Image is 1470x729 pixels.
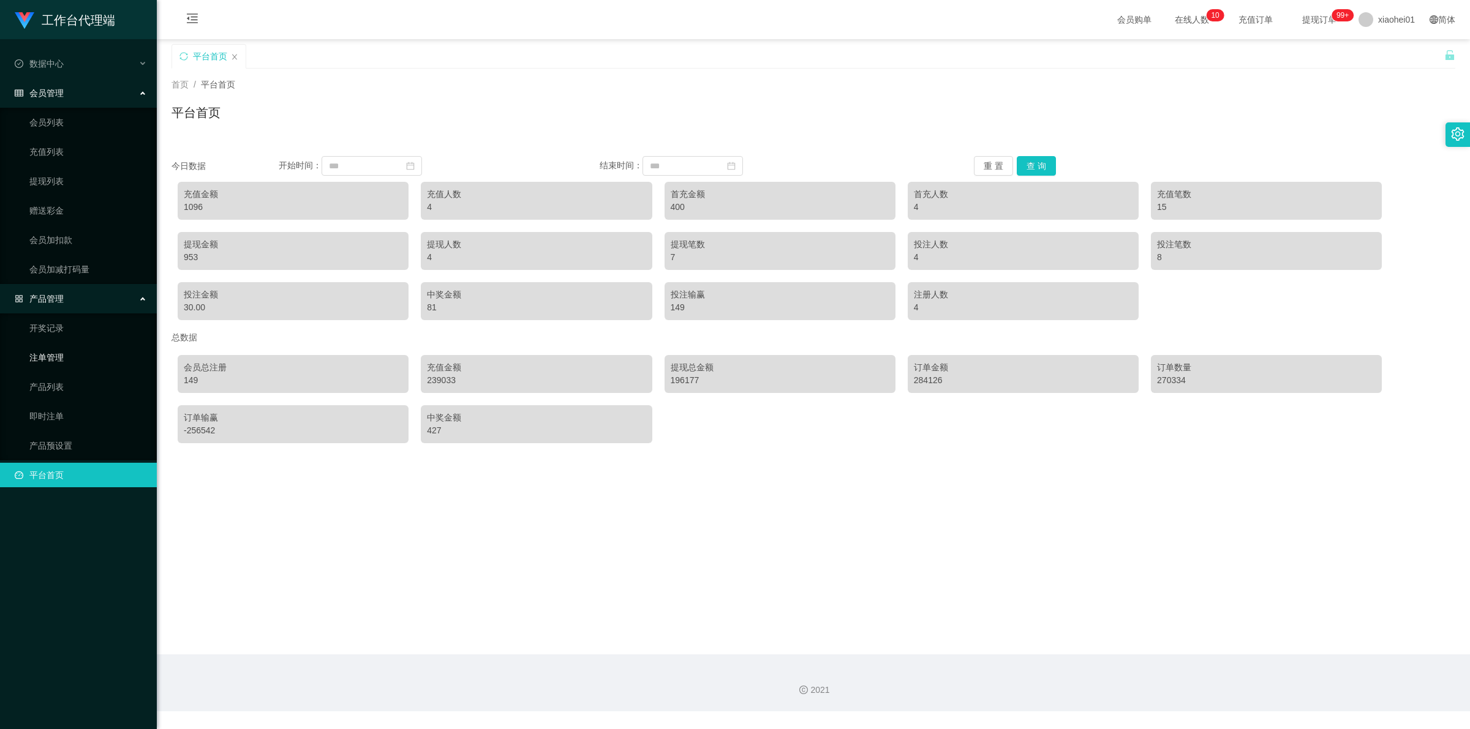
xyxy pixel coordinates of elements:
[671,201,889,214] div: 400
[279,160,322,170] span: 开始时间：
[427,424,646,437] div: 427
[184,238,402,251] div: 提现金额
[974,156,1013,176] button: 重 置
[1332,9,1354,21] sup: 965
[914,374,1133,387] div: 284126
[427,374,646,387] div: 239033
[671,361,889,374] div: 提现总金额
[1211,9,1215,21] p: 1
[671,288,889,301] div: 投注输赢
[1157,188,1376,201] div: 充值笔数
[15,15,115,24] a: 工作台代理端
[427,238,646,251] div: 提现人数
[15,294,64,304] span: 产品管理
[171,1,213,40] i: 图标: menu-fold
[29,404,147,428] a: 即时注单
[671,301,889,314] div: 149
[184,424,402,437] div: -256542
[914,188,1133,201] div: 首充人数
[1451,127,1464,141] i: 图标: setting
[15,59,23,68] i: 图标: check-circle-o
[184,201,402,214] div: 1096
[427,411,646,424] div: 中奖金额
[1169,15,1215,24] span: 在线人数
[29,257,147,282] a: 会员加减打码量
[184,288,402,301] div: 投注金额
[171,326,1455,349] div: 总数据
[1157,238,1376,251] div: 投注笔数
[799,686,808,694] i: 图标: copyright
[42,1,115,40] h1: 工作台代理端
[171,103,221,122] h1: 平台首页
[914,251,1133,264] div: 4
[1215,9,1219,21] p: 0
[1206,9,1224,21] sup: 10
[201,80,235,89] span: 平台首页
[29,198,147,223] a: 赠送彩金
[914,238,1133,251] div: 投注人数
[171,160,279,173] div: 今日数据
[29,433,147,458] a: 产品预设置
[671,251,889,264] div: 7
[171,80,189,89] span: 首页
[15,294,23,303] i: 图标: appstore-o
[29,140,147,164] a: 充值列表
[184,361,402,374] div: 会员总注册
[15,59,64,69] span: 数据中心
[1444,50,1455,61] i: 图标: unlock
[914,301,1133,314] div: 4
[29,228,147,252] a: 会员加扣款
[427,301,646,314] div: 81
[914,288,1133,301] div: 注册人数
[1157,374,1376,387] div: 270334
[1296,15,1343,24] span: 提现订单
[29,375,147,399] a: 产品列表
[15,89,23,97] i: 图标: table
[29,345,147,370] a: 注单管理
[427,288,646,301] div: 中奖金额
[427,188,646,201] div: 充值人数
[1430,15,1438,24] i: 图标: global
[29,169,147,193] a: 提现列表
[184,374,402,387] div: 149
[15,88,64,98] span: 会员管理
[179,52,188,61] i: 图标: sync
[914,361,1133,374] div: 订单金额
[15,12,34,29] img: logo.9652507e.png
[184,188,402,201] div: 充值金额
[29,316,147,340] a: 开奖记录
[194,80,196,89] span: /
[15,463,147,487] a: 图标: dashboard平台首页
[1232,15,1279,24] span: 充值订单
[427,251,646,264] div: 4
[1157,251,1376,264] div: 8
[671,238,889,251] div: 提现笔数
[1017,156,1056,176] button: 查 询
[231,53,238,61] i: 图标: close
[1157,201,1376,214] div: 15
[427,361,646,374] div: 充值金额
[184,411,402,424] div: 订单输赢
[184,251,402,264] div: 953
[406,162,415,170] i: 图标: calendar
[193,45,227,68] div: 平台首页
[29,110,147,135] a: 会员列表
[427,201,646,214] div: 4
[600,160,643,170] span: 结束时间：
[184,301,402,314] div: 30.00
[671,188,889,201] div: 首充金额
[1157,361,1376,374] div: 订单数量
[167,684,1460,697] div: 2021
[671,374,889,387] div: 196177
[914,201,1133,214] div: 4
[727,162,736,170] i: 图标: calendar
